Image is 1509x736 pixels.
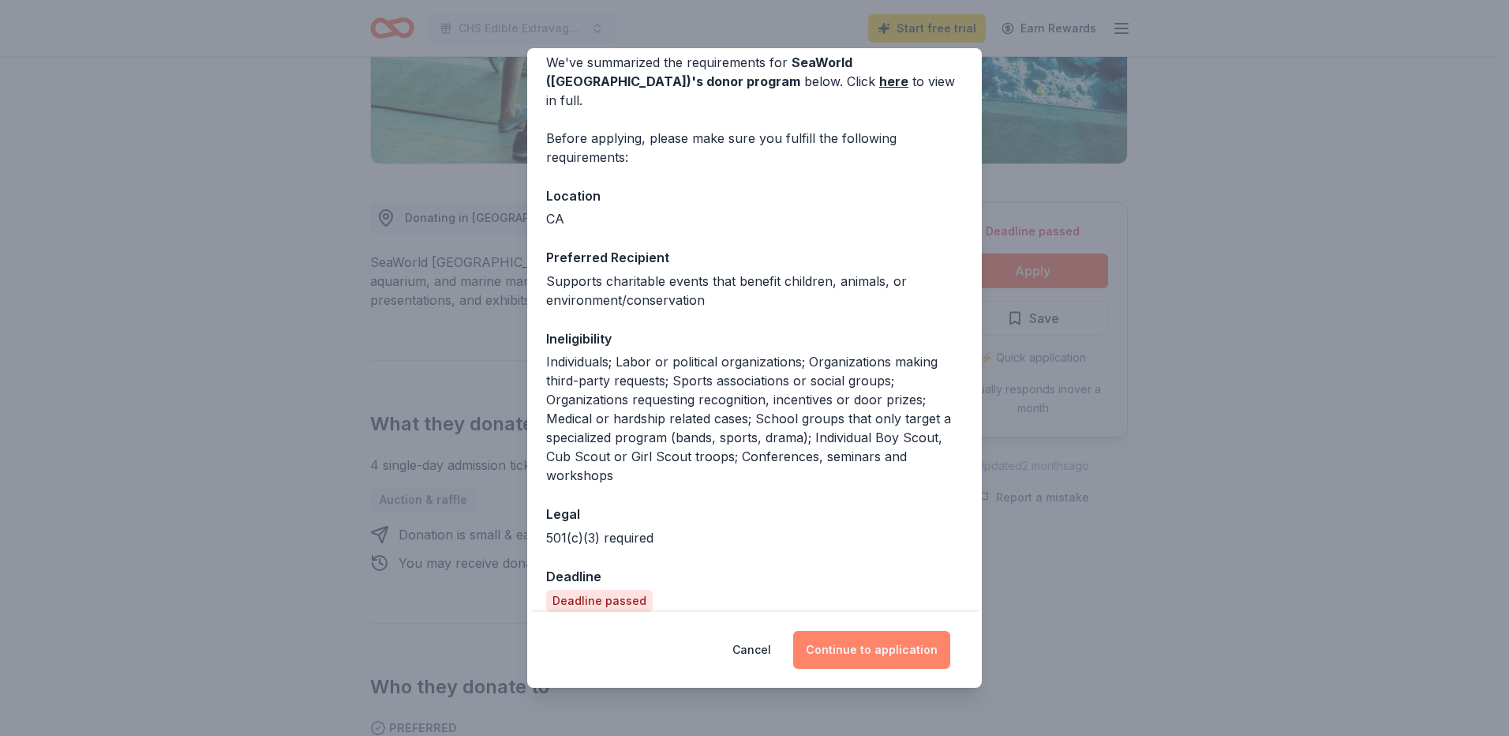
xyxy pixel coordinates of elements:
[546,272,963,310] div: Supports charitable events that benefit children, animals, or environment/conservation
[546,186,963,206] div: Location
[732,631,771,669] button: Cancel
[546,566,963,587] div: Deadline
[546,528,963,547] div: 501(c)(3) required
[546,590,653,612] div: Deadline passed
[546,247,963,268] div: Preferred Recipient
[546,352,963,485] div: Individuals; Labor or political organizations; Organizations making third-party requests; Sports ...
[546,329,963,349] div: Ineligibility
[546,53,963,110] div: We've summarized the requirements for below. Click to view in full.
[793,631,950,669] button: Continue to application
[879,72,908,91] a: here
[546,504,963,524] div: Legal
[546,209,963,228] div: CA
[546,129,963,167] div: Before applying, please make sure you fulfill the following requirements:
